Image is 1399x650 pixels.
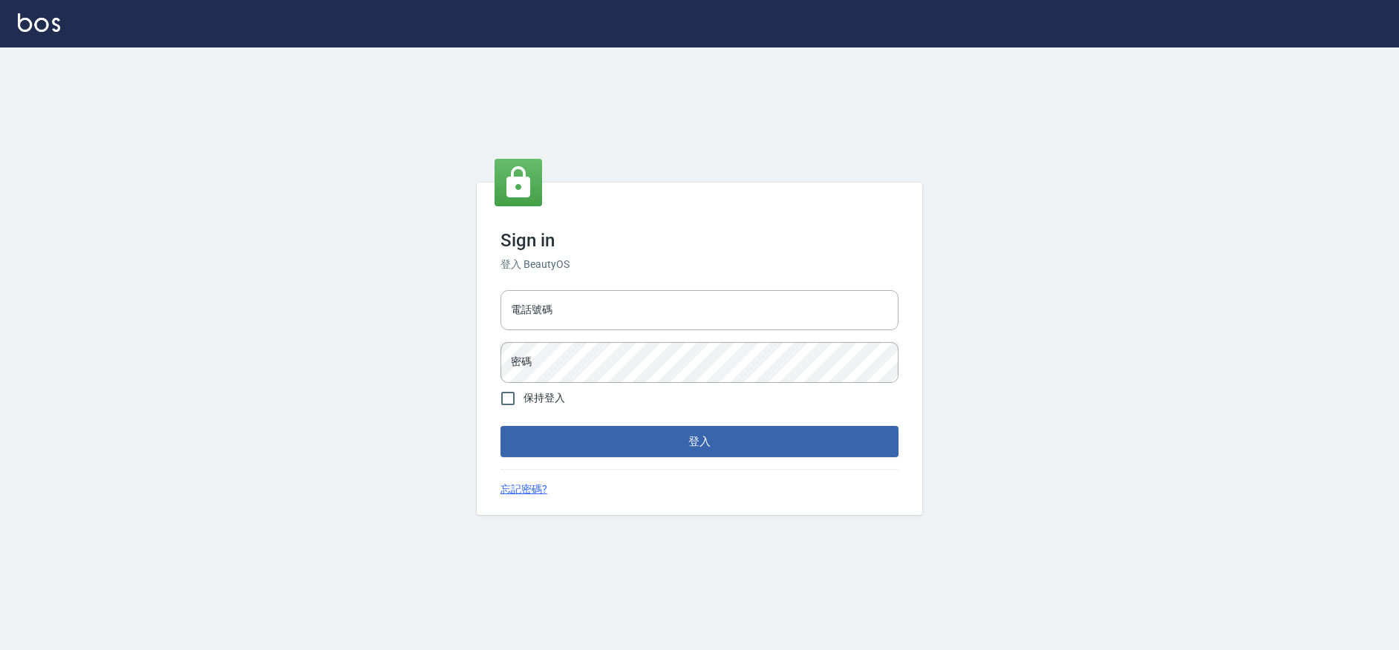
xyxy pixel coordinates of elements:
[500,482,547,497] a: 忘記密碼?
[500,257,899,272] h6: 登入 BeautyOS
[500,230,899,251] h3: Sign in
[500,426,899,457] button: 登入
[18,13,60,32] img: Logo
[524,390,565,406] span: 保持登入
